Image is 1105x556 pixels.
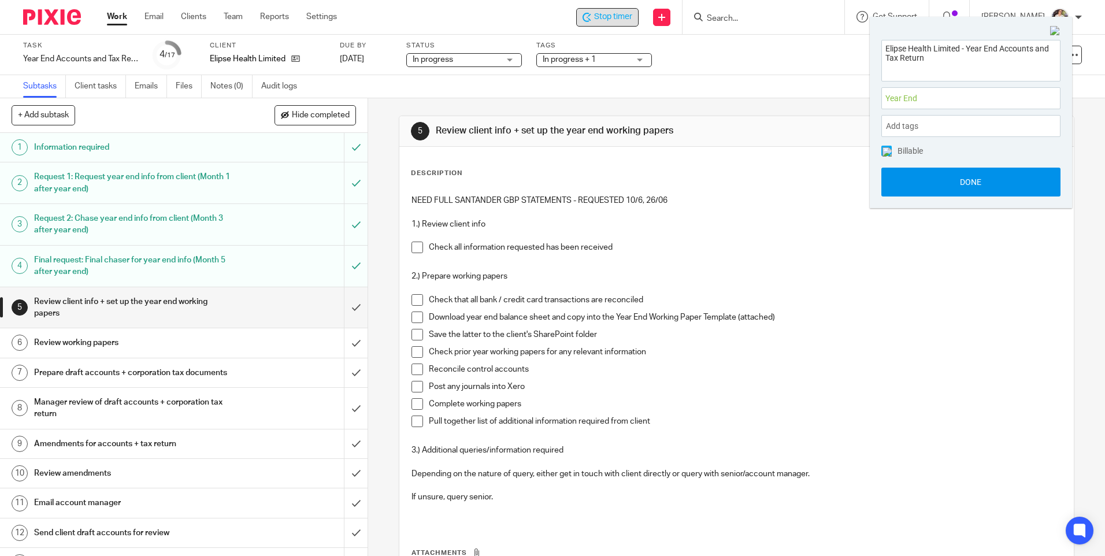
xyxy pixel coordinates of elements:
[12,175,28,191] div: 2
[411,195,1061,206] p: NEED FULL SANTANDER GBP STATEMENTS - REQUESTED 10/6, 26/06
[210,75,253,98] a: Notes (0)
[75,75,126,98] a: Client tasks
[429,364,1061,375] p: Reconcile control accounts
[429,312,1061,323] p: Download year end balance sheet and copy into the Year End Working Paper Template (attached)
[34,465,233,482] h1: Review amendments
[144,11,164,23] a: Email
[981,11,1045,23] p: [PERSON_NAME]
[12,216,28,232] div: 3
[411,218,1061,230] p: 1.) Review client info
[12,335,28,351] div: 6
[411,444,1061,456] p: 3.) Additional queries/information required
[411,122,429,140] div: 5
[34,435,233,453] h1: Amendments for accounts + tax return
[429,329,1061,340] p: Save the latter to the client's SharePoint folder
[107,11,127,23] a: Work
[135,75,167,98] a: Emails
[34,168,233,198] h1: Request 1: Request year end info from client (Month 1 after year end)
[429,242,1061,253] p: Check all information requested has been received
[12,105,75,125] button: + Add subtask
[429,381,1061,392] p: Post any journals into Xero
[12,365,28,381] div: 7
[436,125,761,137] h1: Review client info + set up the year end working papers
[340,41,392,50] label: Due by
[406,41,522,50] label: Status
[340,55,364,63] span: [DATE]
[23,75,66,98] a: Subtasks
[882,40,1060,78] textarea: Elipse Health Limited - Year End Accounts and Tax Return
[429,398,1061,410] p: Complete working papers
[181,11,206,23] a: Clients
[306,11,337,23] a: Settings
[898,147,923,155] span: Billable
[411,270,1061,282] p: 2.) Prepare working papers
[12,299,28,316] div: 5
[12,465,28,481] div: 10
[429,346,1061,358] p: Check prior year working papers for any relevant information
[165,52,175,58] small: /17
[260,11,289,23] a: Reports
[576,8,639,27] div: Elipse Health Limited - Year End Accounts and Tax Return
[34,334,233,351] h1: Review working papers
[23,41,139,50] label: Task
[881,168,1060,197] button: Done
[12,400,28,416] div: 8
[413,55,453,64] span: In progress
[1050,26,1060,36] img: Close
[882,147,892,157] img: checked.png
[429,416,1061,427] p: Pull together list of additional information required from client
[210,41,325,50] label: Client
[34,524,233,542] h1: Send client draft accounts for review
[34,364,233,381] h1: Prepare draft accounts + corporation tax documents
[12,258,28,274] div: 4
[886,117,924,135] span: Add tags
[34,293,233,323] h1: Review client info + set up the year end working papers
[224,11,243,23] a: Team
[12,436,28,452] div: 9
[34,251,233,281] h1: Final request: Final chaser for year end info (Month 5 after year end)
[706,14,810,24] input: Search
[34,394,233,423] h1: Manager review of draft accounts + corporation tax return
[210,53,285,65] p: Elipse Health Limited
[34,139,233,156] h1: Information required
[34,210,233,239] h1: Request 2: Chase year end info from client (Month 3 after year end)
[23,9,81,25] img: Pixie
[1051,8,1069,27] img: Kayleigh%20Henson.jpeg
[292,111,350,120] span: Hide completed
[536,41,652,50] label: Tags
[543,55,596,64] span: In progress + 1
[411,550,467,556] span: Attachments
[411,456,1061,480] p: Depending on the nature of query, either get in touch with client directly or query with senior/a...
[160,48,175,61] div: 4
[885,92,1031,105] span: Year End
[12,495,28,511] div: 11
[12,139,28,155] div: 1
[23,53,139,65] div: Year End Accounts and Tax Return
[594,11,632,23] span: Stop timer
[176,75,202,98] a: Files
[411,480,1061,503] p: If unsure, query senior.
[429,294,1061,306] p: Check that all bank / credit card transactions are reconciled
[881,87,1060,109] div: Project: Year End
[275,105,356,125] button: Hide completed
[34,494,233,511] h1: Email account manager
[261,75,306,98] a: Audit logs
[12,525,28,541] div: 12
[411,169,462,178] p: Description
[873,13,917,21] span: Get Support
